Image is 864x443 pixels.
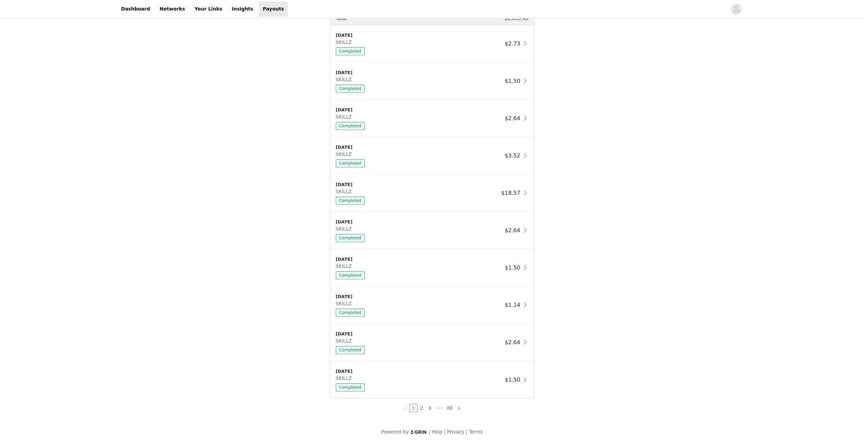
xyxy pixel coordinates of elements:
[434,404,445,412] span: •••
[336,114,354,119] span: SKILLZ
[336,32,502,39] div: [DATE]
[401,404,409,412] li: Previous Page
[431,429,442,435] a: Help
[336,226,354,232] span: SKILLZ
[381,429,409,435] span: Powered by
[418,404,425,412] a: 2
[410,404,417,412] a: 1
[336,234,365,242] span: Completed
[336,159,365,167] span: Completed
[336,77,354,82] span: SKILLZ
[330,174,534,212] div: clickable-list-item
[336,219,502,225] div: [DATE]
[336,181,499,188] div: [DATE]
[336,338,354,344] span: SKILLZ
[336,375,354,381] span: SKILLZ
[336,151,354,157] span: SKILLZ
[259,1,288,17] a: Payouts
[505,152,520,159] span: $3.52
[336,39,354,45] span: SKILLZ
[336,85,365,93] span: Completed
[445,404,455,412] a: 69
[505,115,520,122] span: $2.64
[505,339,520,346] span: $2.64
[457,406,461,410] i: icon: right
[336,368,502,375] div: [DATE]
[418,404,426,412] li: 2
[336,331,502,337] div: [DATE]
[426,404,434,412] li: 3
[330,361,534,398] div: clickable-list-item
[330,249,534,287] div: clickable-list-item
[469,429,483,435] a: Terms
[434,404,445,412] li: Next 3 Pages
[505,78,520,84] span: $1.50
[455,404,463,412] li: Next Page
[409,404,418,412] li: 1
[190,1,226,17] a: Your Links
[330,324,534,361] div: clickable-list-item
[330,25,534,62] div: clickable-list-item
[733,4,739,15] div: avatar
[336,263,354,269] span: SKILLZ
[336,293,502,300] div: [DATE]
[505,40,520,47] span: $2.73
[428,429,430,435] span: |
[336,144,502,151] div: [DATE]
[336,122,365,130] span: Completed
[336,47,365,55] span: Completed
[444,429,445,435] span: |
[155,1,189,17] a: Networks
[426,404,434,412] a: 3
[336,107,502,113] div: [DATE]
[466,429,467,435] span: |
[336,309,365,317] span: Completed
[330,212,534,249] div: clickable-list-item
[336,301,354,306] span: SKILLZ
[330,62,534,100] div: clickable-list-item
[336,197,365,205] span: Completed
[336,189,354,194] span: SKILLZ
[117,1,154,17] a: Dashboard
[336,346,365,354] span: Completed
[227,1,257,17] a: Insights
[504,15,528,22] p: $1,639.46
[330,100,534,137] div: clickable-list-item
[505,302,520,308] span: $1.14
[505,264,520,271] span: $1.50
[330,287,534,324] div: clickable-list-item
[336,69,502,76] div: [DATE]
[336,271,365,279] span: Completed
[336,383,365,391] span: Completed
[336,15,347,22] p: Total
[410,430,427,434] img: logo
[505,376,520,383] span: $1.50
[505,227,520,234] span: $2.64
[330,137,534,174] div: clickable-list-item
[447,429,464,435] a: Privacy
[336,256,502,263] div: [DATE]
[501,190,520,196] span: $18.57
[403,406,407,410] i: icon: left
